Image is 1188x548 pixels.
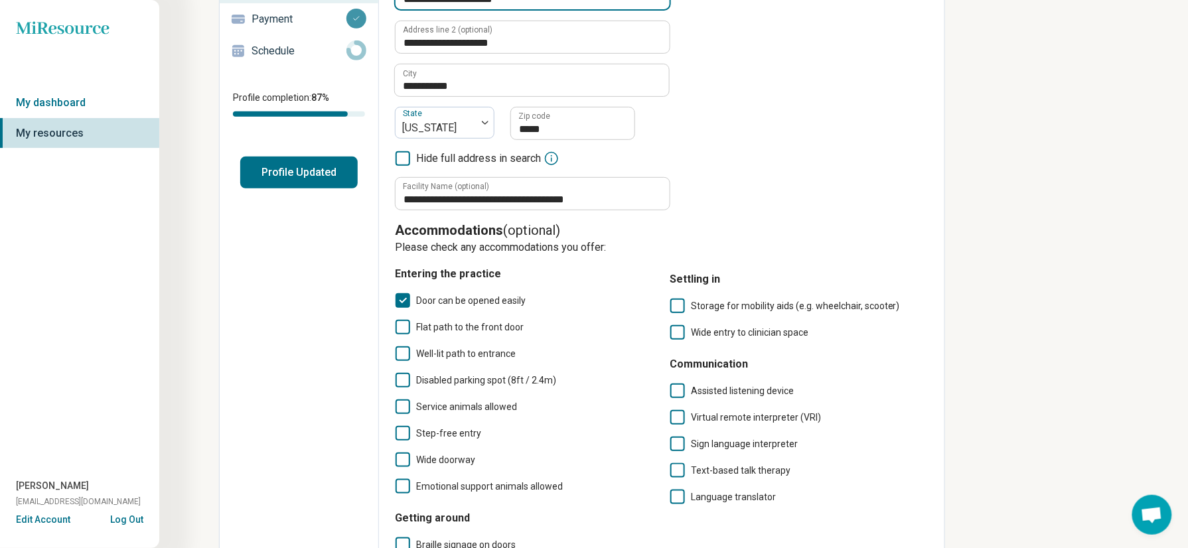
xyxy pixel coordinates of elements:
[16,496,141,508] span: [EMAIL_ADDRESS][DOMAIN_NAME]
[240,157,358,188] button: Profile Updated
[395,510,654,526] h4: Getting around
[311,92,329,103] span: 87 %
[403,70,417,78] label: City
[670,356,928,372] h4: Communication
[220,83,378,125] div: Profile completion:
[110,513,143,523] button: Log Out
[395,222,503,238] span: Accommodations
[220,35,378,67] a: Schedule
[395,266,654,282] h4: Entering the practice
[691,301,900,311] span: Storage for mobility aids (e.g. wheelchair, scooter)
[220,3,378,35] a: Payment
[252,43,346,59] p: Schedule
[416,348,516,359] span: Well-lit path to entrance
[403,26,492,34] label: Address line 2 (optional)
[16,479,89,493] span: [PERSON_NAME]
[416,401,517,412] span: Service animals allowed
[691,385,794,396] span: Assisted listening device
[16,513,70,527] button: Edit Account
[416,322,524,332] span: Flat path to the front door
[416,375,556,385] span: Disabled parking spot (8ft / 2.4m)
[416,295,526,306] span: Door can be opened easily
[691,412,821,423] span: Virtual remote interpreter (VRI)
[395,240,928,255] p: Please check any accommodations you offer:
[395,221,928,240] p: (optional)
[416,428,481,439] span: Step-free entry
[233,111,365,117] div: Profile completion
[670,271,928,287] h4: Settling in
[416,151,541,167] span: Hide full address in search
[1132,495,1172,535] div: Open chat
[416,481,563,492] span: Emotional support animals allowed
[403,109,425,118] label: State
[252,11,346,27] p: Payment
[403,182,489,190] label: Facility Name (optional)
[518,112,550,120] label: Zip code
[691,465,790,476] span: Text-based talk therapy
[691,327,808,338] span: Wide entry to clinician space
[691,492,776,502] span: Language translator
[691,439,798,449] span: Sign language interpreter
[416,454,475,465] span: Wide doorway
